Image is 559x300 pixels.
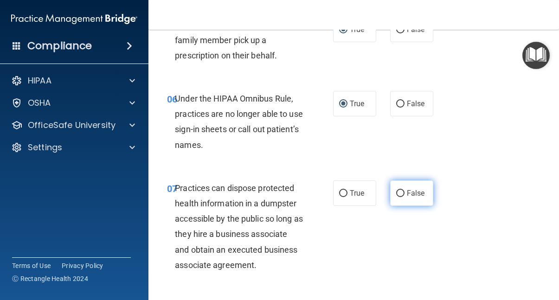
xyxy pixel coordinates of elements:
[175,183,303,270] span: Practices can dispose protected health information in a dumpster accessible by the public so long...
[407,189,425,198] span: False
[28,97,51,109] p: OSHA
[350,99,364,108] span: True
[350,25,364,34] span: True
[11,10,137,28] img: PMB logo
[28,120,116,131] p: OfficeSafe University
[396,190,405,197] input: False
[28,75,51,86] p: HIPAA
[175,94,303,150] span: Under the HIPAA Omnibus Rule, practices are no longer able to use sign-in sheets or call out pati...
[175,19,287,60] span: A patient may have a friend or family member pick up a prescription on their behalf.
[62,261,103,270] a: Privacy Policy
[11,120,135,131] a: OfficeSafe University
[27,39,92,52] h4: Compliance
[522,42,550,69] button: Open Resource Center
[11,75,135,86] a: HIPAA
[12,261,51,270] a: Terms of Use
[396,26,405,33] input: False
[350,189,364,198] span: True
[407,25,425,34] span: False
[339,190,347,197] input: True
[396,101,405,108] input: False
[339,101,347,108] input: True
[28,142,62,153] p: Settings
[12,274,88,283] span: Ⓒ Rectangle Health 2024
[167,183,177,194] span: 07
[407,99,425,108] span: False
[167,94,177,105] span: 06
[11,97,135,109] a: OSHA
[339,26,347,33] input: True
[11,142,135,153] a: Settings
